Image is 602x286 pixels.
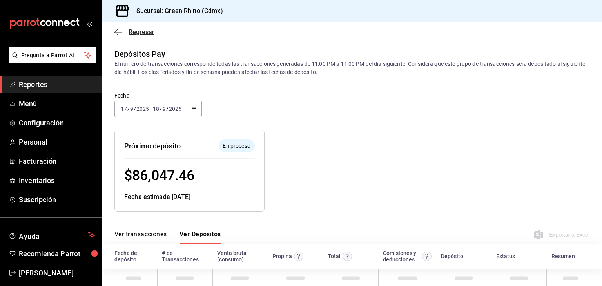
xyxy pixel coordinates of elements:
[124,141,181,151] div: Próximo depósito
[166,106,169,112] span: /
[114,60,589,76] div: El número de transacciones corresponde todas las transacciones generadas de 11:00 PM a 11:00 PM d...
[19,248,95,259] span: Recomienda Parrot
[343,252,352,261] svg: Este monto equivale al total de la venta más otros abonos antes de aplicar comisión e IVA.
[114,250,152,262] div: Fecha de depósito
[162,106,166,112] input: --
[19,118,95,128] span: Configuración
[114,48,165,60] div: Depósitos Pay
[422,252,432,261] svg: Contempla comisión de ventas y propinas, IVA, cancelaciones y devoluciones.
[120,106,127,112] input: --
[130,6,223,16] h3: Sucursal: Green Rhino (Cdmx)
[114,230,221,244] div: navigation tabs
[19,230,85,240] span: Ayuda
[9,47,96,63] button: Pregunta a Parrot AI
[19,137,95,147] span: Personal
[150,106,152,112] span: -
[551,253,575,259] div: Resumen
[134,106,136,112] span: /
[5,57,96,65] a: Pregunta a Parrot AI
[180,230,221,244] button: Ver Depósitos
[127,106,130,112] span: /
[86,20,92,27] button: open_drawer_menu
[383,250,420,262] div: Comisiones y deducciones
[114,230,167,244] button: Ver transacciones
[19,194,95,205] span: Suscripción
[219,139,255,152] div: El depósito aún no se ha enviado a tu cuenta bancaria.
[124,167,194,184] span: $ 86,047.46
[136,106,149,112] input: ----
[169,106,182,112] input: ----
[19,156,95,167] span: Facturación
[19,79,95,90] span: Reportes
[19,98,95,109] span: Menú
[129,28,154,36] span: Regresar
[328,253,341,259] div: Total
[294,252,303,261] svg: Las propinas mostradas excluyen toda configuración de retención.
[160,106,162,112] span: /
[441,253,463,259] div: Depósito
[219,142,253,150] span: En proceso
[19,268,95,278] span: [PERSON_NAME]
[272,253,292,259] div: Propina
[496,253,515,259] div: Estatus
[130,106,134,112] input: --
[152,106,160,112] input: --
[217,250,263,262] div: Venta bruta (consumo)
[114,93,202,98] label: Fecha
[124,192,255,202] div: Fecha estimada [DATE]
[21,51,84,60] span: Pregunta a Parrot AI
[162,250,208,262] div: # de Transacciones
[114,28,154,36] button: Regresar
[19,175,95,186] span: Inventarios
